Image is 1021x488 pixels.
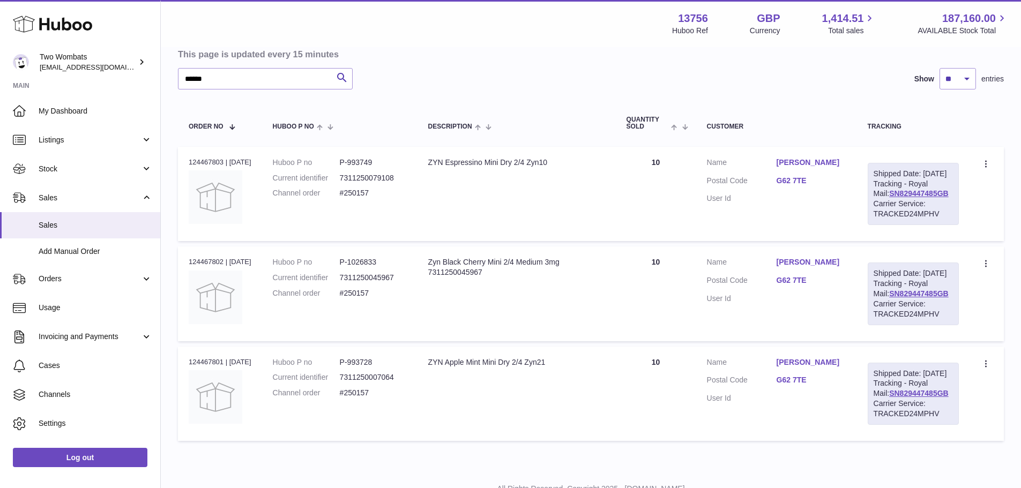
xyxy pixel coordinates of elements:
a: Log out [13,448,147,467]
div: Tracking [868,123,959,130]
div: Tracking - Royal Mail: [868,163,959,225]
div: Shipped Date: [DATE] [874,268,953,279]
dt: Current identifier [273,273,340,283]
div: Zyn Black Cherry Mini 2/4 Medium 3mg 7311250045967 [428,257,605,277]
img: no-photo.jpg [189,271,242,324]
a: [PERSON_NAME] [777,357,846,367]
dt: User Id [707,393,777,403]
span: 1,414.51 [822,11,864,26]
div: ZYN Espressino Mini Dry 2/4 Zyn10 [428,157,605,168]
span: [EMAIL_ADDRESS][DOMAIN_NAME] [40,63,158,71]
a: SN829447485GB [889,289,949,298]
dt: User Id [707,193,777,204]
a: G62 7TE [777,275,846,286]
span: 187,160.00 [942,11,996,26]
td: 10 [616,347,696,441]
dt: Postal Code [707,176,777,189]
div: Shipped Date: [DATE] [874,369,953,379]
a: G62 7TE [777,176,846,186]
strong: GBP [757,11,780,26]
dd: P-993749 [340,157,407,168]
a: 187,160.00 AVAILABLE Stock Total [918,11,1008,36]
dt: Name [707,157,777,170]
a: SN829447485GB [889,189,949,198]
div: ZYN Apple Mint Mini Dry 2/4 Zyn21 [428,357,605,367]
dt: User Id [707,294,777,304]
div: Huboo Ref [672,26,708,36]
dt: Current identifier [273,173,340,183]
dd: #250157 [340,188,407,198]
dt: Channel order [273,288,340,298]
dd: #250157 [340,388,407,398]
span: Total sales [828,26,876,36]
div: Carrier Service: TRACKED24MPHV [874,199,953,219]
span: Description [428,123,472,130]
div: 124467802 | [DATE] [189,257,251,267]
span: AVAILABLE Stock Total [918,26,1008,36]
div: Carrier Service: TRACKED24MPHV [874,399,953,419]
div: Shipped Date: [DATE] [874,169,953,179]
span: Channels [39,389,152,400]
h3: This page is updated every 15 minutes [178,48,1001,60]
dt: Huboo P no [273,157,340,168]
div: Customer [707,123,846,130]
div: Currency [750,26,780,36]
img: no-photo.jpg [189,370,242,424]
div: 124467801 | [DATE] [189,357,251,367]
strong: 13756 [678,11,708,26]
dd: 7311250079108 [340,173,407,183]
dd: #250157 [340,288,407,298]
span: Sales [39,193,141,203]
dt: Channel order [273,388,340,398]
a: SN829447485GB [889,389,949,397]
span: Settings [39,418,152,429]
span: Sales [39,220,152,230]
span: Huboo P no [273,123,314,130]
span: Order No [189,123,223,130]
dd: P-993728 [340,357,407,367]
a: G62 7TE [777,375,846,385]
dd: 7311250045967 [340,273,407,283]
span: Orders [39,274,141,284]
span: Usage [39,303,152,313]
dt: Huboo P no [273,357,340,367]
span: Quantity Sold [627,116,669,130]
dt: Postal Code [707,375,777,388]
span: Listings [39,135,141,145]
span: My Dashboard [39,106,152,116]
dd: P-1026833 [340,257,407,267]
dt: Name [707,357,777,370]
label: Show [914,74,934,84]
div: Two Wombats [40,52,136,72]
span: Stock [39,164,141,174]
dt: Postal Code [707,275,777,288]
div: Tracking - Royal Mail: [868,262,959,325]
dt: Current identifier [273,372,340,382]
img: internalAdmin-13756@internal.huboo.com [13,54,29,70]
a: [PERSON_NAME] [777,257,846,267]
dd: 7311250007064 [340,372,407,382]
img: no-photo.jpg [189,170,242,224]
span: Add Manual Order [39,246,152,257]
dt: Channel order [273,188,340,198]
td: 10 [616,246,696,341]
a: [PERSON_NAME] [777,157,846,168]
td: 10 [616,147,696,241]
span: Cases [39,361,152,371]
dt: Huboo P no [273,257,340,267]
span: Invoicing and Payments [39,332,141,342]
div: Tracking - Royal Mail: [868,363,959,425]
a: 1,414.51 Total sales [822,11,876,36]
dt: Name [707,257,777,270]
div: 124467803 | [DATE] [189,157,251,167]
span: entries [981,74,1004,84]
div: Carrier Service: TRACKED24MPHV [874,299,953,319]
